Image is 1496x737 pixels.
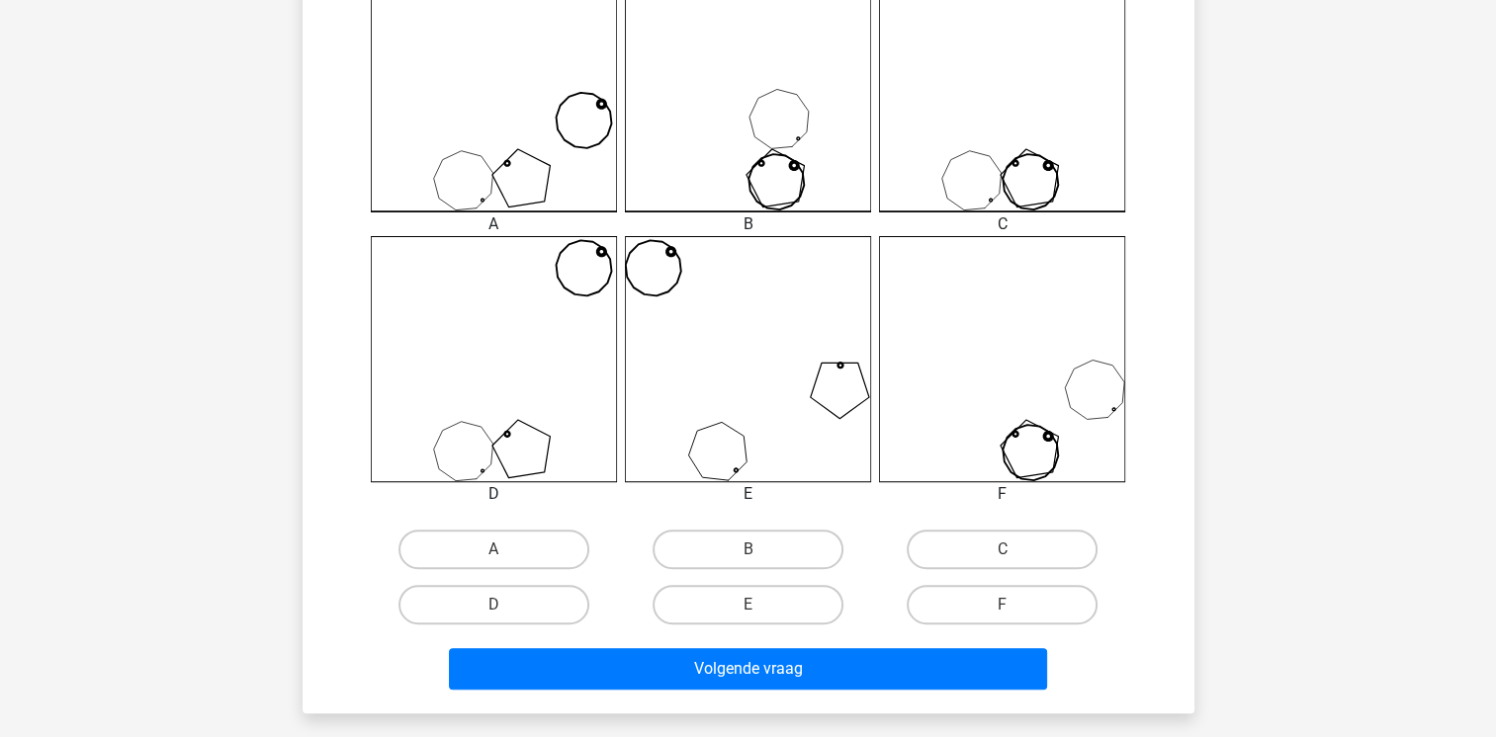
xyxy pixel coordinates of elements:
[356,482,632,506] div: D
[864,482,1140,506] div: F
[653,585,843,624] label: E
[356,212,632,236] div: A
[907,585,1098,624] label: F
[907,530,1098,569] label: C
[449,648,1047,690] button: Volgende vraag
[398,585,589,624] label: D
[610,212,886,236] div: B
[398,530,589,569] label: A
[610,482,886,506] div: E
[653,530,843,569] label: B
[864,212,1140,236] div: C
